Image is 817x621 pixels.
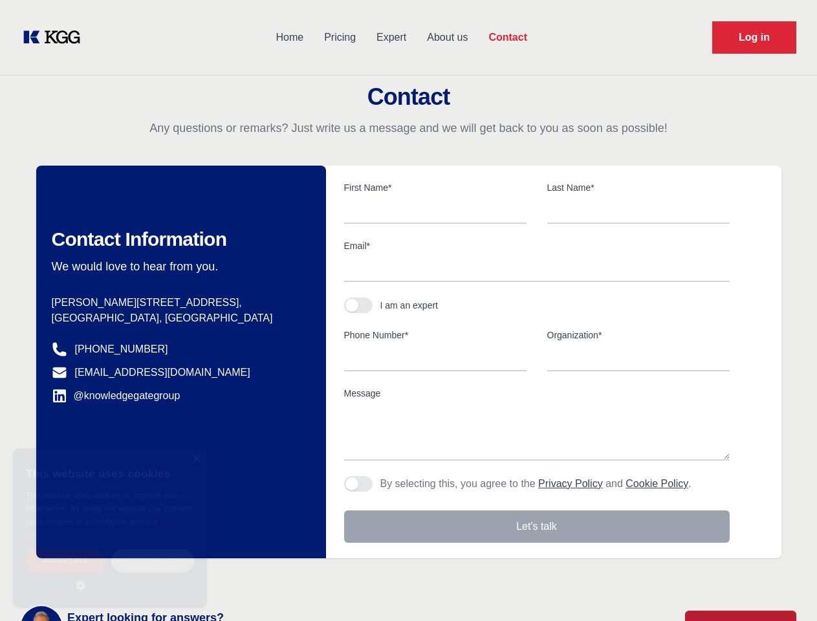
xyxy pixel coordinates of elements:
[52,228,305,251] h2: Contact Information
[366,21,417,54] a: Expert
[21,27,91,48] a: KOL Knowledge Platform: Talk to Key External Experts (KEE)
[14,609,80,616] div: Cookie settings
[52,388,180,404] a: @knowledgegategroup
[344,329,527,342] label: Phone Number*
[547,329,730,342] label: Organization*
[26,491,192,527] span: This website uses cookies to improve user experience. By using our website you consent to all coo...
[16,120,801,136] p: Any questions or remarks? Just write us a message and we will get back to you as soon as possible!
[547,181,730,194] label: Last Name*
[26,549,105,572] div: Accept all
[380,476,692,492] p: By selecting this, you agree to the and .
[111,549,194,572] div: Decline all
[16,84,801,110] h2: Contact
[626,478,688,489] a: Cookie Policy
[75,342,168,357] a: [PHONE_NUMBER]
[478,21,538,54] a: Contact
[380,299,439,312] div: I am an expert
[52,310,305,326] p: [GEOGRAPHIC_DATA], [GEOGRAPHIC_DATA]
[344,510,730,543] button: Let's talk
[26,518,184,539] a: Cookie Policy
[712,21,796,54] a: Request Demo
[75,365,250,380] a: [EMAIL_ADDRESS][DOMAIN_NAME]
[191,455,201,464] div: Close
[417,21,478,54] a: About us
[52,259,305,274] p: We would love to hear from you.
[265,21,314,54] a: Home
[538,478,603,489] a: Privacy Policy
[344,239,730,252] label: Email*
[26,458,194,489] div: This website uses cookies
[52,295,305,310] p: [PERSON_NAME][STREET_ADDRESS],
[344,387,730,400] label: Message
[752,559,817,621] iframe: Chat Widget
[314,21,366,54] a: Pricing
[344,181,527,194] label: First Name*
